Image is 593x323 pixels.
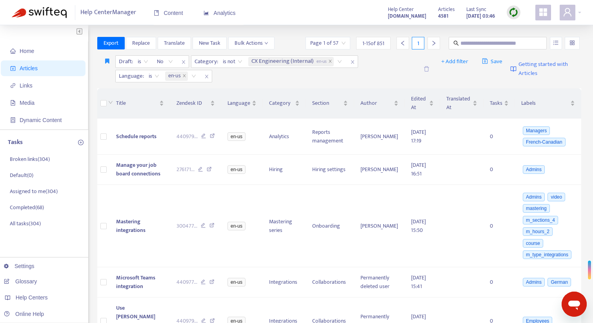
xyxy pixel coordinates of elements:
td: 0 [484,267,515,297]
span: down [108,100,113,105]
td: Collaborations [306,267,354,297]
th: Edited At [405,88,440,119]
span: left [400,40,406,46]
span: 1 - 15 of 851 [362,39,384,47]
span: Title [116,99,158,108]
span: Links [20,82,33,89]
span: plus-circle [78,140,84,145]
span: close [347,57,358,67]
span: user [563,7,572,17]
span: Edited At [411,95,427,112]
span: Author [360,99,392,108]
button: unordered-list [550,37,562,49]
a: Glossary [4,278,37,285]
span: Language : [116,70,145,82]
span: Section [312,99,342,108]
span: right [431,40,437,46]
span: + Add filter [441,57,468,66]
p: Assigned to me ( 304 ) [10,187,58,195]
span: [DATE] 15:41 [411,273,426,291]
span: book [154,10,159,16]
span: Media [20,100,35,106]
img: sync.dc5367851b00ba804db3.png [509,7,518,17]
span: [DATE] 15:50 [411,217,426,235]
span: file-image [10,100,16,106]
span: Help Center Manager [80,5,136,20]
a: Online Help [4,311,44,317]
span: Replace [132,39,150,47]
span: m_hours_2 [523,227,553,236]
span: Category [269,99,293,108]
span: delete [424,66,429,72]
button: Export [97,37,125,49]
span: Managers [523,126,550,135]
div: 1 [412,37,424,49]
span: Draft : [116,56,134,68]
span: New Task [199,39,220,47]
span: CX Engineering (Internal) [251,57,327,66]
span: is not [223,56,242,68]
span: area-chart [204,10,209,16]
strong: [DATE] 03:46 [466,12,495,20]
span: 440979 ... [176,132,198,141]
td: [PERSON_NAME] [354,119,405,155]
button: saveSave [476,55,509,68]
span: Admins [523,278,545,287]
span: German [548,278,571,287]
span: search [453,40,459,46]
span: close [202,72,212,81]
span: Zendesk ID [176,99,209,108]
span: Help Centers [16,294,48,301]
span: m_sections_4 [523,216,558,224]
span: close [328,59,332,64]
span: link [10,83,16,88]
span: Tasks [490,99,502,108]
span: en-us [227,222,246,230]
span: close [178,57,189,67]
span: [DATE] 17:19 [411,128,426,145]
span: save [482,58,488,64]
span: Dynamic Content [20,117,62,123]
p: Default ( 0 ) [10,171,33,179]
span: video [548,193,565,201]
p: Tasks [8,138,23,147]
span: m_type_integrations [523,250,571,259]
td: 0 [484,185,515,267]
span: course [523,239,543,248]
td: Integrations [263,267,306,297]
strong: [DOMAIN_NAME] [388,12,426,20]
span: Admins [523,193,545,201]
span: en-us [165,71,188,81]
span: Manage your job board connections [116,161,160,178]
th: Zendesk ID [170,88,221,119]
span: mastering [523,204,550,213]
th: Language [221,88,263,119]
td: Onboarding [306,185,354,267]
span: Last Sync [466,5,486,14]
span: Help Center [388,5,414,14]
span: account-book [10,66,16,71]
td: Reports management [306,119,354,155]
span: Language [227,99,250,108]
td: Mastering series [263,185,306,267]
span: Mastering integrations [116,217,146,235]
span: Export [104,39,118,47]
span: 300477 ... [176,222,197,230]
span: Articles [438,5,455,14]
td: 0 [484,119,515,155]
p: All tasks ( 304 ) [10,219,41,228]
span: down [264,41,268,45]
iframe: Button to launch messaging window [562,292,587,317]
span: Analytics [204,10,236,16]
th: Title [110,88,170,119]
th: Section [306,88,354,119]
a: [DOMAIN_NAME] [388,11,426,20]
th: Author [354,88,405,119]
p: Broken links ( 304 ) [10,155,50,163]
span: home [10,48,16,54]
th: Labels [515,88,581,119]
span: [DATE] 16:51 [411,161,426,178]
span: Schedule reports [116,132,156,141]
span: close [182,74,186,78]
td: Permanently deleted user [354,267,405,297]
